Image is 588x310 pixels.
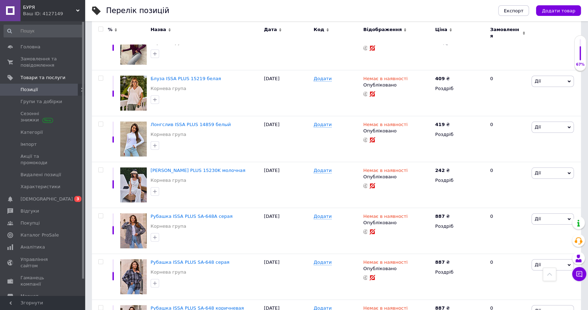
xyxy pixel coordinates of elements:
[314,76,332,82] span: Додати
[435,168,445,173] b: 242
[435,213,450,220] div: ₴
[314,168,332,173] span: Додати
[262,208,312,254] div: [DATE]
[314,214,332,219] span: Додати
[363,122,407,129] span: Немає в наявності
[74,196,81,202] span: 3
[120,30,147,65] img: Лонгслив ISSA PLUS 14859 бордовый
[4,25,83,37] input: Пошук
[572,267,586,281] button: Чат з покупцем
[262,70,312,116] div: [DATE]
[363,174,431,180] div: Опубліковано
[264,26,277,33] span: Дата
[435,167,450,174] div: ₴
[21,99,62,105] span: Групи та добірки
[363,266,431,272] div: Опубліковано
[108,26,112,33] span: %
[21,111,65,123] span: Сезонні знижки
[262,162,312,208] div: [DATE]
[21,244,45,250] span: Аналітика
[23,4,76,11] span: БУРЯ
[262,116,312,162] div: [DATE]
[486,116,530,162] div: 0
[151,168,245,173] a: [PERSON_NAME] PLUS 15230K молочная
[151,223,186,229] a: Корнева група
[536,5,581,16] button: Додати товар
[435,259,450,266] div: ₴
[486,208,530,254] div: 0
[21,153,65,166] span: Акції та промокоди
[151,85,186,92] a: Корнева група
[21,74,65,81] span: Товари та послуги
[363,128,431,134] div: Опубліковано
[21,275,65,287] span: Гаманець компанії
[535,262,541,267] span: Дії
[486,162,530,208] div: 0
[535,78,541,84] span: Дії
[363,168,407,175] span: Немає в наявності
[21,196,73,202] span: [DEMOGRAPHIC_DATA]
[435,85,484,92] div: Роздріб
[363,214,407,221] span: Немає в наявності
[435,26,447,33] span: Ціна
[21,256,65,269] span: Управління сайтом
[120,121,147,156] img: Лонгслив ISSA PLUS 14859 белый
[120,213,147,248] img: Рубашка ISSA PLUS SA-648A серая
[21,141,37,148] span: Імпорт
[120,167,147,202] img: Майка ISSA PLUS 15230K молочная
[486,24,530,70] div: 0
[498,5,529,16] button: Експорт
[435,177,484,184] div: Роздріб
[151,122,231,127] a: Лонгслив ISSA PLUS 14859 белый
[21,184,60,190] span: Характеристики
[23,11,85,17] div: Ваш ID: 4127149
[21,44,40,50] span: Головна
[262,254,312,299] div: [DATE]
[151,131,186,138] a: Корнева група
[535,216,541,221] span: Дії
[363,76,407,83] span: Немає в наявності
[151,269,186,275] a: Корнева група
[575,62,586,67] div: 67%
[314,260,332,265] span: Додати
[435,131,484,138] div: Роздріб
[314,122,332,127] span: Додати
[363,82,431,88] div: Опубліковано
[151,26,166,33] span: Назва
[486,70,530,116] div: 0
[490,26,520,39] span: Замовлення
[151,214,233,219] a: Рубашка ISSA PLUS SA-648A серая
[262,24,312,70] div: [DATE]
[535,170,541,175] span: Дії
[435,76,445,81] b: 409
[21,87,38,93] span: Позиції
[435,269,484,275] div: Роздріб
[120,259,147,294] img: Рубашка ISSA PLUS SA-648 серая
[21,208,39,214] span: Відгуки
[435,214,445,219] b: 887
[314,26,324,33] span: Код
[21,220,40,226] span: Покупці
[120,76,147,111] img: Блуза ISSA PLUS 15219 белая
[504,8,524,13] span: Експорт
[435,260,445,265] b: 887
[21,232,59,238] span: Каталог ProSale
[435,223,484,229] div: Роздріб
[535,124,541,130] span: Дії
[363,260,407,267] span: Немає в наявності
[435,122,445,127] b: 419
[435,76,450,82] div: ₴
[151,76,221,81] a: Блуза ISSA PLUS 15219 белая
[106,7,169,14] div: Перелік позицій
[21,172,61,178] span: Видалені позиції
[363,220,431,226] div: Опубліковано
[151,260,229,265] a: Рубашка ISSA PLUS SA-648 серая
[486,254,530,299] div: 0
[542,8,575,13] span: Додати товар
[363,26,402,33] span: Відображення
[21,56,65,68] span: Замовлення та повідомлення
